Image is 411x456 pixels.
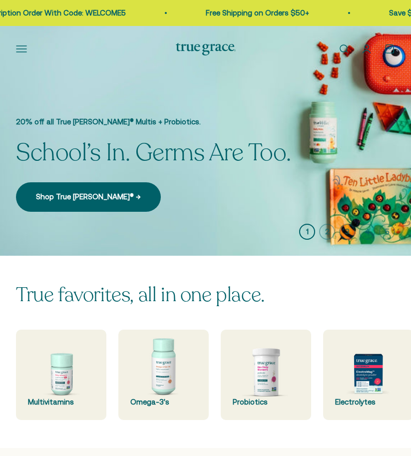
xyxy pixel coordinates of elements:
[319,224,335,240] button: 2
[118,330,209,420] a: Omega-3's
[16,281,265,308] split-lines: True favorites, all in one place.
[233,396,299,408] div: Probiotics
[359,224,375,240] button: 4
[335,396,402,408] div: Electrolytes
[16,182,161,211] a: Shop True [PERSON_NAME]® →
[379,224,395,240] button: 5
[206,8,309,17] a: Free Shipping on Orders $50+
[16,116,291,128] p: 20% off all True [PERSON_NAME]® Multis + Probiotics.
[16,330,106,420] a: Multivitamins
[130,396,197,408] div: Omega-3's
[221,330,311,420] a: Probiotics
[299,224,315,240] button: 1
[16,136,291,169] split-lines: School’s In. Germs Are Too.
[28,396,94,408] div: Multivitamins
[339,224,355,240] button: 3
